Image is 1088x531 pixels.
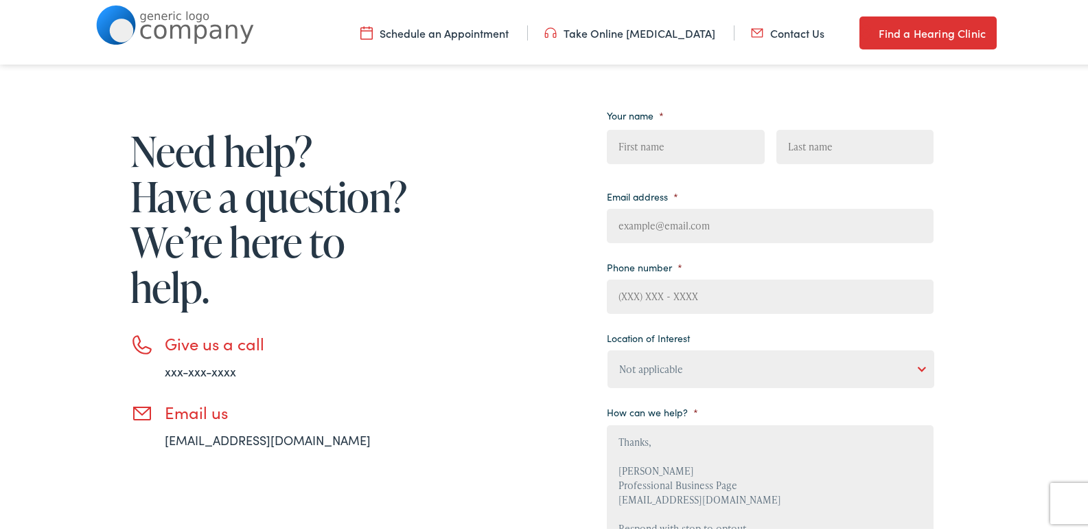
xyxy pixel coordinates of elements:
[859,14,997,47] a: Find a Hearing Clinic
[165,400,412,420] h3: Email us
[165,331,412,351] h3: Give us a call
[607,127,764,161] input: First name
[751,23,824,38] a: Contact Us
[165,360,236,377] a: xxx-xxx-xxxx
[607,206,934,240] input: example@email.com
[165,429,371,446] a: [EMAIL_ADDRESS][DOMAIN_NAME]
[607,329,690,341] label: Location of Interest
[130,126,412,307] h1: Need help? Have a question? We’re here to help.
[544,23,557,38] img: utility icon
[360,23,509,38] a: Schedule an Appointment
[859,22,872,38] img: utility icon
[607,106,664,119] label: Your name
[360,23,373,38] img: utility icon
[607,188,678,200] label: Email address
[607,258,682,271] label: Phone number
[607,403,698,416] label: How can we help?
[751,23,763,38] img: utility icon
[544,23,715,38] a: Take Online [MEDICAL_DATA]
[607,277,934,311] input: (XXX) XXX - XXXX
[776,127,934,161] input: Last name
